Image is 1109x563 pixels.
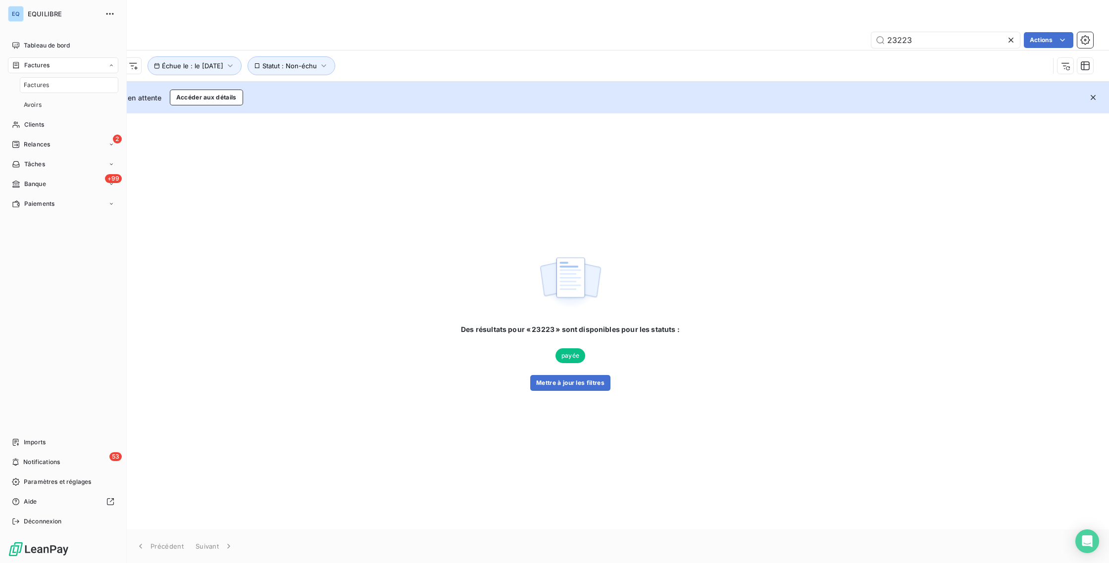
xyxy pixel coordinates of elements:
input: Rechercher [871,32,1020,48]
img: Logo LeanPay [8,541,69,557]
button: Statut : Non-échu [248,56,335,75]
button: Précédent [130,536,190,557]
span: Échue le : le [DATE] [162,62,223,70]
span: Relances [24,140,50,149]
span: Clients [24,120,44,129]
span: 2 [113,135,122,143]
a: Aide [8,494,118,510]
button: Accéder aux détails [170,90,243,105]
span: Avoirs [24,100,42,109]
div: Open Intercom Messenger [1075,529,1099,553]
span: +99 [105,174,122,183]
span: Notifications [23,458,60,467]
button: Actions [1024,32,1073,48]
span: Des résultats pour « 23223 » sont disponibles pour les statuts : [461,325,680,334]
span: Paiements [24,199,54,208]
span: Aide [24,497,37,506]
span: 53 [109,452,122,461]
span: Tableau de bord [24,41,70,50]
span: EQUILIBRE [28,10,99,18]
span: Statut : Non-échu [262,62,317,70]
div: EQ [8,6,24,22]
span: Factures [24,61,50,70]
span: Factures [24,81,49,90]
span: Tâches [24,160,45,169]
span: Paramètres et réglages [24,477,91,486]
span: Imports [24,438,46,447]
button: Échue le : le [DATE] [148,56,242,75]
span: Banque [24,180,46,188]
span: payée [555,348,585,363]
button: Mettre à jour les filtres [530,375,610,391]
img: empty state [539,252,602,313]
button: Suivant [190,536,240,557]
span: Déconnexion [24,517,62,526]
